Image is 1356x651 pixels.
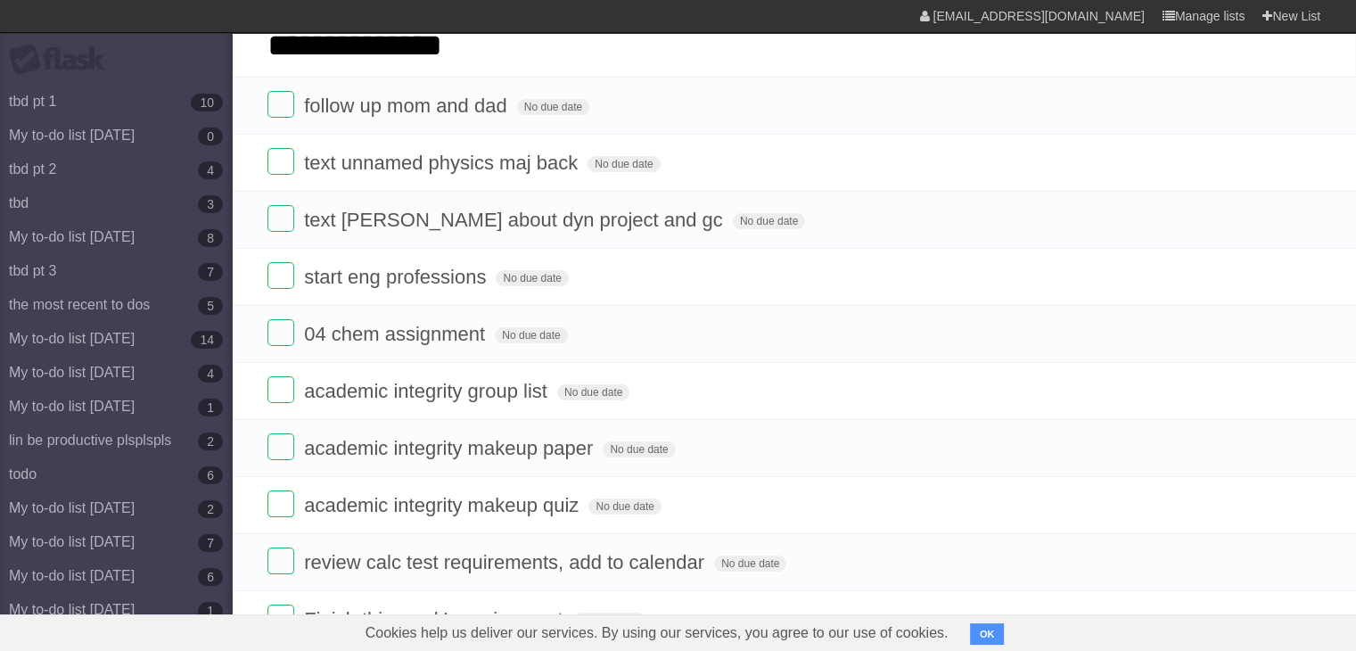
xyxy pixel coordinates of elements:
span: follow up mom and dad [304,95,511,117]
label: Done [267,490,294,517]
label: Done [267,205,294,232]
span: text [PERSON_NAME] about dyn project and gc [304,209,727,231]
b: 1 [198,399,223,416]
span: No due date [517,99,589,115]
label: Done [267,91,294,118]
span: academic integrity makeup quiz [304,494,583,516]
b: 6 [198,466,223,484]
b: 7 [198,534,223,552]
b: 3 [198,195,223,213]
b: 7 [198,263,223,281]
span: No due date [603,441,675,457]
div: Flask [9,44,116,76]
b: 4 [198,161,223,179]
b: 1 [198,602,223,620]
label: Done [267,433,294,460]
b: 0 [198,128,223,145]
span: Finish this week's assignment [304,608,567,630]
span: No due date [714,556,786,572]
span: 04 chem assignment [304,323,489,345]
span: text unnamed physics maj back [304,152,582,174]
span: start eng professions [304,266,490,288]
b: 14 [191,331,223,349]
label: Done [267,548,294,574]
span: No due date [733,213,805,229]
span: academic integrity makeup paper [304,437,597,459]
span: academic integrity group list [304,380,552,402]
span: No due date [588,156,660,172]
span: No due date [496,270,568,286]
b: 8 [198,229,223,247]
span: No due date [588,499,661,515]
span: No due date [573,613,645,629]
b: 10 [191,94,223,111]
b: 2 [198,500,223,518]
label: Done [267,148,294,175]
span: No due date [557,384,629,400]
b: 6 [198,568,223,586]
b: 4 [198,365,223,383]
button: OK [970,623,1005,645]
span: review calc test requirements, add to calendar [304,551,709,573]
label: Done [267,319,294,346]
span: Cookies help us deliver our services. By using our services, you agree to our use of cookies. [348,615,966,651]
span: No due date [495,327,567,343]
label: Done [267,605,294,631]
b: 2 [198,433,223,450]
b: 5 [198,297,223,315]
label: Done [267,262,294,289]
label: Done [267,376,294,403]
